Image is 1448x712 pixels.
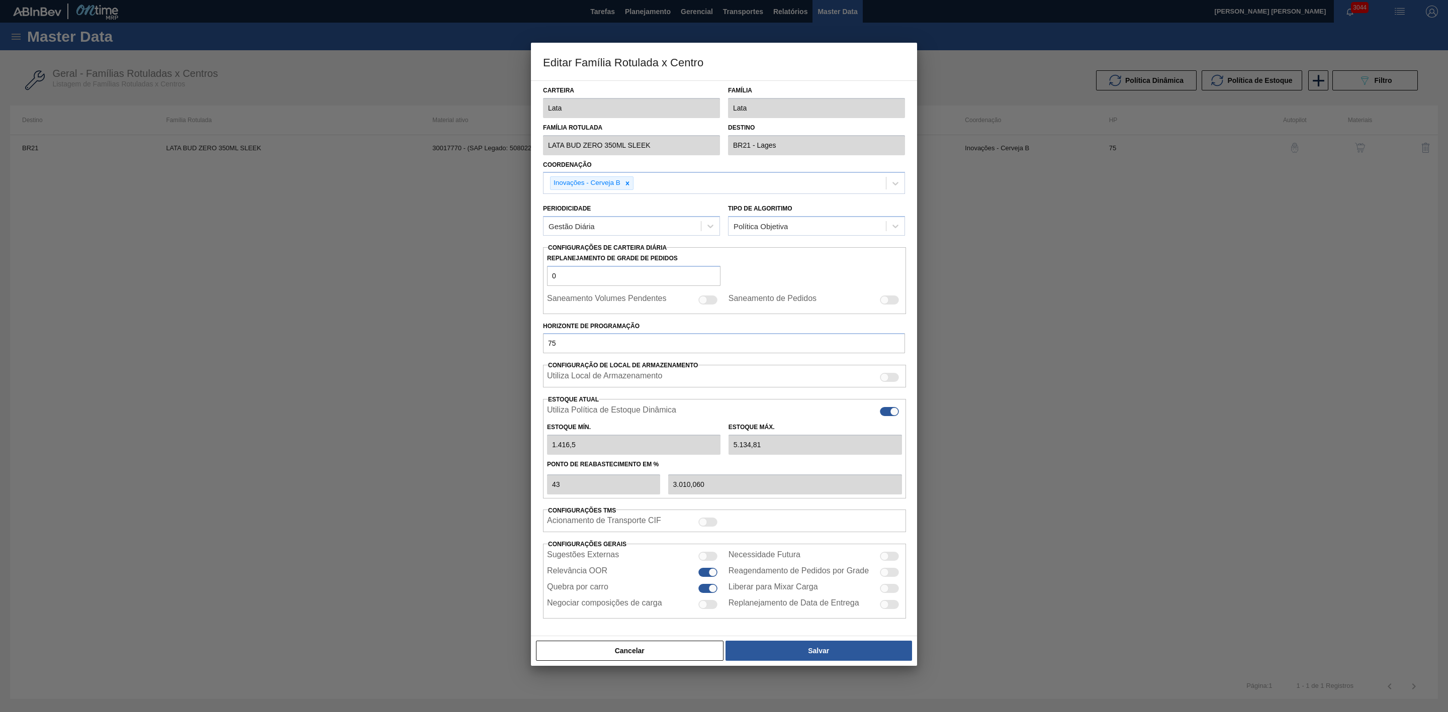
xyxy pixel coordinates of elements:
[543,121,720,135] label: Família Rotulada
[549,222,595,231] div: Gestão Diária
[548,396,599,403] label: Estoque Atual
[547,516,661,528] label: Acionamento de Transporte CIF
[734,222,788,231] div: Política Objetiva
[543,205,591,212] label: Periodicidade
[729,598,859,611] label: Replanejamento de Data de Entrega
[543,319,905,334] label: Horizonte de Programação
[547,550,619,562] label: Sugestões Externas
[548,507,616,514] label: Configurações TMS
[548,244,667,251] span: Configurações de Carteira Diária
[547,424,591,431] label: Estoque Mín.
[547,371,662,383] label: Não é possível ativar Locais de Armazenamento quando a Política de Estoque Dinâmica estiver ativada.
[547,566,607,578] label: Relevância OOR
[548,541,626,548] span: Configurações Gerais
[726,641,912,661] button: Salvar
[547,405,676,418] label: Quando ativada, o sistema irá usar os estoques usando a Política de Estoque Dinâmica.
[543,83,720,98] label: Carteira
[547,461,659,468] label: Ponto de Reabastecimento em %
[547,251,720,266] label: Replanejamento de Grade de Pedidos
[728,121,905,135] label: Destino
[548,362,698,369] span: Configuração de Local de Armazenamento
[551,177,622,189] div: Inovações - Cerveja B
[547,294,667,306] label: Saneamento Volumes Pendentes
[728,205,792,212] label: Tipo de Algoritimo
[729,550,800,562] label: Necessidade Futura
[543,161,592,168] label: Coordenação
[536,641,723,661] button: Cancelar
[547,598,662,611] label: Negociar composições de carga
[729,424,775,431] label: Estoque Máx.
[729,582,818,594] label: Liberar para Mixar Carga
[547,582,608,594] label: Quebra por carro
[729,294,817,306] label: Saneamento de Pedidos
[531,43,917,81] h3: Editar Família Rotulada x Centro
[729,566,869,578] label: Reagendamento de Pedidos por Grade
[728,83,905,98] label: Família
